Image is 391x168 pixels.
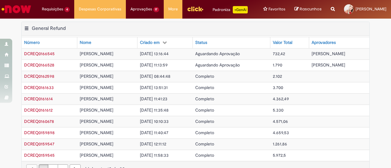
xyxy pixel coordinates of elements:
[273,130,289,135] span: 4.659,53
[140,141,166,147] span: [DATE] 12:11:12
[312,62,345,68] span: [PERSON_NAME]
[195,85,214,90] span: Completo
[140,51,169,56] span: [DATE] 13:16:44
[195,62,240,68] span: Aguardando Aprovação
[80,141,113,147] span: [PERSON_NAME]
[273,62,282,68] span: 1.790
[80,73,113,79] span: [PERSON_NAME]
[140,96,167,102] span: [DATE] 11:41:23
[140,62,168,68] span: [DATE] 11:13:59
[24,62,54,68] a: Abrir Registro: DCREQ0166528
[80,152,113,158] span: [PERSON_NAME]
[24,119,54,124] a: Abrir Registro: DCREQ0160678
[24,107,53,113] a: Abrir Registro: DCREQ0161612
[24,130,55,135] span: DCREQ0159898
[32,25,66,31] h2: General Refund
[187,4,203,13] img: click_logo_yellow_360x200.png
[195,141,214,147] span: Completo
[24,152,55,158] a: Abrir Registro: DCREQ0159545
[195,51,240,56] span: Aguardando Aprovação
[140,130,168,135] span: [DATE] 11:40:47
[24,73,54,79] span: DCREQ0162598
[24,40,40,46] div: Número
[273,119,288,124] span: 4.571,06
[273,51,285,56] span: 732,42
[80,96,113,102] span: [PERSON_NAME]
[24,73,54,79] a: Abrir Registro: DCREQ0162598
[233,6,248,13] p: +GenAi
[80,119,113,124] span: [PERSON_NAME]
[195,130,214,135] span: Completo
[140,85,168,90] span: [DATE] 13:51:31
[130,6,152,12] span: Aprovações
[80,62,113,68] span: [PERSON_NAME]
[24,85,54,90] span: DCREQ0161633
[80,51,113,56] span: [PERSON_NAME]
[80,130,113,135] span: [PERSON_NAME]
[64,7,70,12] span: 4
[195,107,214,113] span: Completo
[273,73,282,79] span: 2.102
[273,141,287,147] span: 1.261,86
[24,85,54,90] a: Abrir Registro: DCREQ0161633
[24,96,53,102] a: Abrir Registro: DCREQ0161614
[300,6,322,12] span: Rascunhos
[195,40,207,46] div: Status
[153,7,159,12] span: 17
[140,73,170,79] span: [DATE] 08:44:48
[213,6,248,13] div: Padroniza
[195,73,214,79] span: Completo
[312,40,336,46] div: Aprovadores
[80,40,91,46] div: Nome
[273,96,289,102] span: 4.362,49
[273,107,283,113] span: 5.330
[140,107,169,113] span: [DATE] 11:35:48
[140,152,169,158] span: [DATE] 11:58:33
[24,119,54,124] span: DCREQ0160678
[24,107,53,113] span: DCREQ0161612
[273,152,286,158] span: 5.972,5
[140,40,160,46] div: Criado em
[24,141,54,147] a: Abrir Registro: DCREQ0159547
[24,130,55,135] a: Abrir Registro: DCREQ0159898
[24,62,54,68] span: DCREQ0166528
[24,96,53,102] span: DCREQ0161614
[195,96,214,102] span: Completo
[80,107,113,113] span: [PERSON_NAME]
[1,3,32,15] img: ServiceNow
[24,25,29,33] button: General Refund Menu de contexto
[269,6,285,12] span: Favoritos
[356,6,386,12] span: [PERSON_NAME]
[24,51,55,56] span: DCREQ0166545
[273,40,292,46] div: Valor Total
[195,152,214,158] span: Completo
[80,85,113,90] span: [PERSON_NAME]
[24,152,55,158] span: DCREQ0159545
[24,141,54,147] span: DCREQ0159547
[168,6,178,12] span: More
[24,51,55,56] a: Abrir Registro: DCREQ0166545
[195,119,214,124] span: Completo
[79,6,121,12] span: Despesas Corporativas
[294,6,322,12] a: Rascunhos
[140,119,169,124] span: [DATE] 10:10:33
[273,85,283,90] span: 3.700
[312,51,345,56] span: [PERSON_NAME]
[42,6,63,12] span: Requisições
